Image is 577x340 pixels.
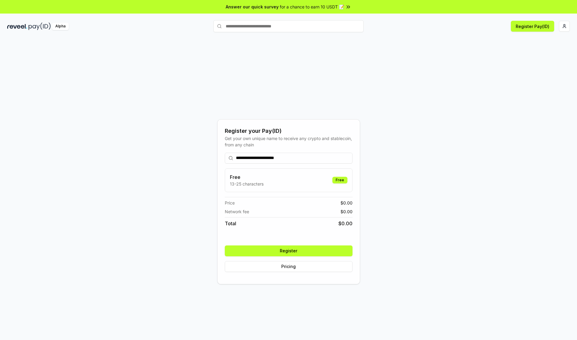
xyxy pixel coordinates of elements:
[225,261,353,272] button: Pricing
[280,4,344,10] span: for a chance to earn 10 USDT 📝
[340,208,353,215] span: $ 0.00
[225,220,236,227] span: Total
[225,245,353,256] button: Register
[511,21,554,32] button: Register Pay(ID)
[226,4,279,10] span: Answer our quick survey
[225,127,353,135] div: Register your Pay(ID)
[52,23,69,30] div: Alpha
[225,208,249,215] span: Network fee
[340,200,353,206] span: $ 0.00
[225,200,235,206] span: Price
[338,220,353,227] span: $ 0.00
[230,173,264,181] h3: Free
[230,181,264,187] p: 13-25 characters
[332,177,347,183] div: Free
[7,23,27,30] img: reveel_dark
[225,135,353,148] div: Get your own unique name to receive any crypto and stablecoin, from any chain
[29,23,51,30] img: pay_id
